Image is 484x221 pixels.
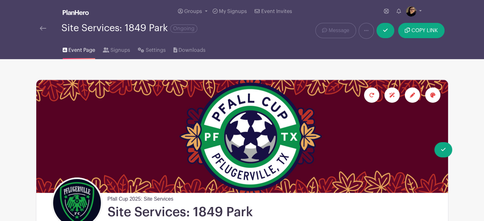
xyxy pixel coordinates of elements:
img: logo_white-6c42ec7e38ccf1d336a20a19083b03d10ae64f83f12c07503d8b9e83406b4c7d.svg [63,10,89,15]
a: Downloads [173,39,206,59]
img: Pfall%20Cup%202025%20Banner.jpg [36,80,448,193]
a: Settings [138,39,165,59]
div: Site Services: 1849 Park [61,23,197,33]
img: back-arrow-29a5d9b10d5bd6ae65dc969a981735edf675c4d7a1fe02e03b50dbd4ba3cdb55.svg [40,26,46,31]
a: Signups [103,39,130,59]
a: Message [315,23,356,38]
span: My Signups [219,9,247,14]
span: Settings [146,46,166,54]
img: 20220811_104416%20(2).jpg [406,6,416,17]
h1: Site Services: 1849 Park [108,204,253,220]
span: Ongoing [170,24,197,33]
button: COPY LINK [398,23,444,38]
span: COPY LINK [411,28,438,33]
span: Event Page [68,46,95,54]
span: Event Invites [261,9,292,14]
span: Groups [184,9,202,14]
span: Pfall Cup 2025: Site Services [108,193,173,203]
span: Signups [110,46,130,54]
span: Downloads [179,46,206,54]
a: Event Page [63,39,95,59]
span: Message [329,27,349,34]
